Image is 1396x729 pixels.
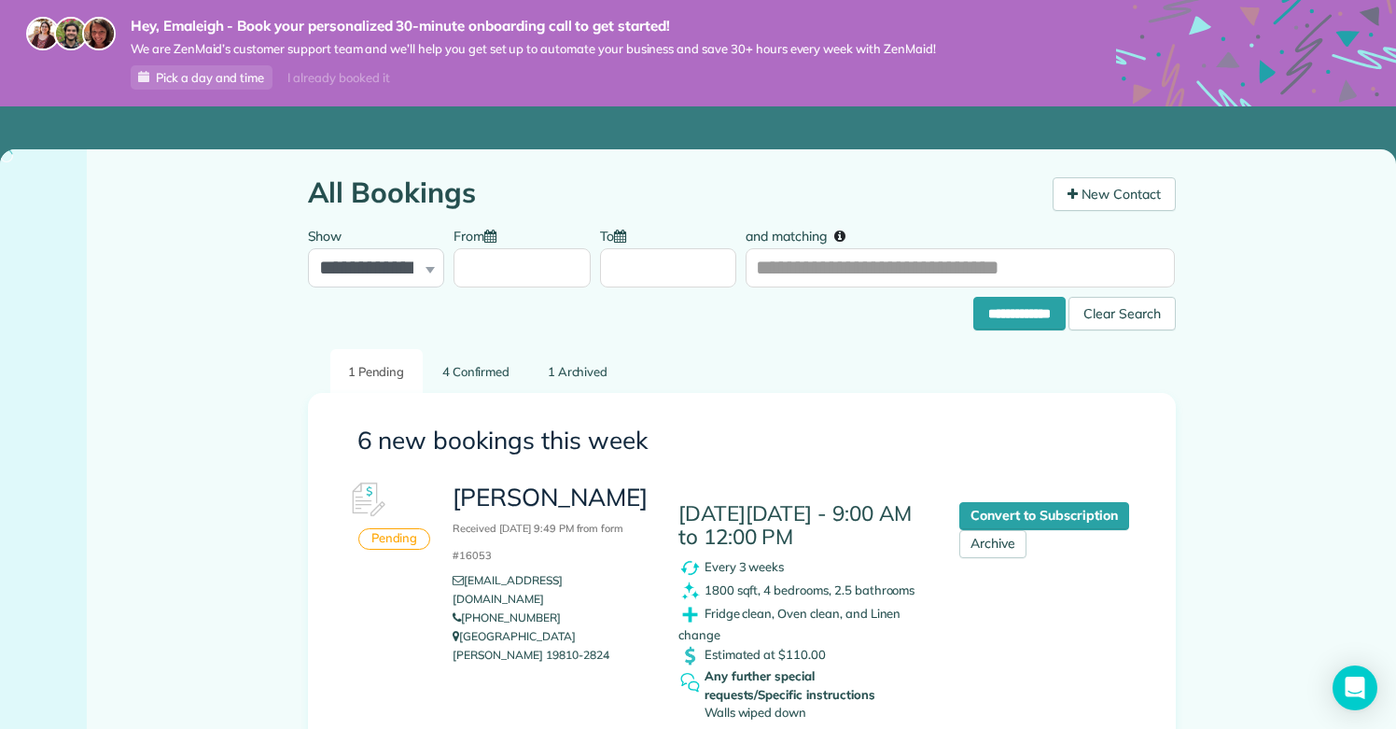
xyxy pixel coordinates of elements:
[600,217,635,252] label: To
[454,217,506,252] label: From
[82,17,116,50] img: michelle-19f622bdf1676172e81f8f8fba1fb50e276960ebfe0243fe18214015130c80e4.jpg
[308,177,1039,208] h1: All Bookings
[678,580,702,603] img: clean_symbol_icon-dd072f8366c07ea3eb8378bb991ecd12595f4b76d916a6f83395f9468ae6ecae.png
[1068,297,1176,330] div: Clear Search
[453,627,649,665] p: [GEOGRAPHIC_DATA][PERSON_NAME] 19810-2824
[678,502,932,548] h4: [DATE][DATE] - 9:00 AM to 12:00 PM
[276,66,400,90] div: I already booked it
[26,17,60,50] img: maria-72a9807cf96188c08ef61303f053569d2e2a8a1cde33d635c8a3ac13582a053d.jpg
[453,522,623,562] small: Received [DATE] 9:49 PM from form #16053
[131,65,272,90] a: Pick a day and time
[54,17,88,50] img: jorge-587dff0eeaa6aab1f244e6dc62b8924c3b6ad411094392a53c71c6c4a576187d.jpg
[1068,301,1176,315] a: Clear Search
[705,582,915,596] span: 1800 sqft, 4 bedrooms, 2.5 bathrooms
[156,70,264,85] span: Pick a day and time
[678,603,702,626] img: extras_symbol_icon-f5f8d448bd4f6d592c0b405ff41d4b7d97c126065408080e4130a9468bdbe444.png
[705,667,893,704] strong: Any further special requests/Specific instructions
[678,644,702,667] img: dollar_symbol_icon-bd8a6898b2649ec353a9eba708ae97d8d7348bddd7d2aed9b7e4bf5abd9f4af5.png
[453,573,562,606] a: [EMAIL_ADDRESS][DOMAIN_NAME]
[529,349,625,393] a: 1 Archived
[678,671,702,694] img: question_symbol_icon-fa7b350da2b2fea416cef77984ae4cf4944ea5ab9e3d5925827a5d6b7129d3f6.png
[358,528,431,550] div: Pending
[959,502,1128,530] a: Convert to Subscription
[330,349,423,393] a: 1 Pending
[453,484,649,565] h3: [PERSON_NAME]
[131,41,936,57] span: We are ZenMaid’s customer support team and we’ll help you get set up to automate your business an...
[678,605,901,641] span: Fridge clean, Oven clean, and Linen change
[357,428,1126,455] h3: 6 new bookings this week
[453,610,560,624] a: [PHONE_NUMBER]
[425,349,528,393] a: 4 Confirmed
[339,472,395,528] img: Booking #616066
[705,558,785,573] span: Every 3 weeks
[746,217,859,252] label: and matching
[705,705,806,720] span: Walls wiped down
[678,556,702,580] img: recurrence_symbol_icon-7cc721a9f4fb8f7b0289d3d97f09a2e367b638918f1a67e51b1e7d8abe5fb8d8.png
[131,17,936,35] strong: Hey, Emaleigh - Book your personalized 30-minute onboarding call to get started!
[959,530,1026,558] a: Archive
[1053,177,1176,211] a: New Contact
[1333,666,1377,710] div: Open Intercom Messenger
[705,647,826,662] span: Estimated at $110.00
